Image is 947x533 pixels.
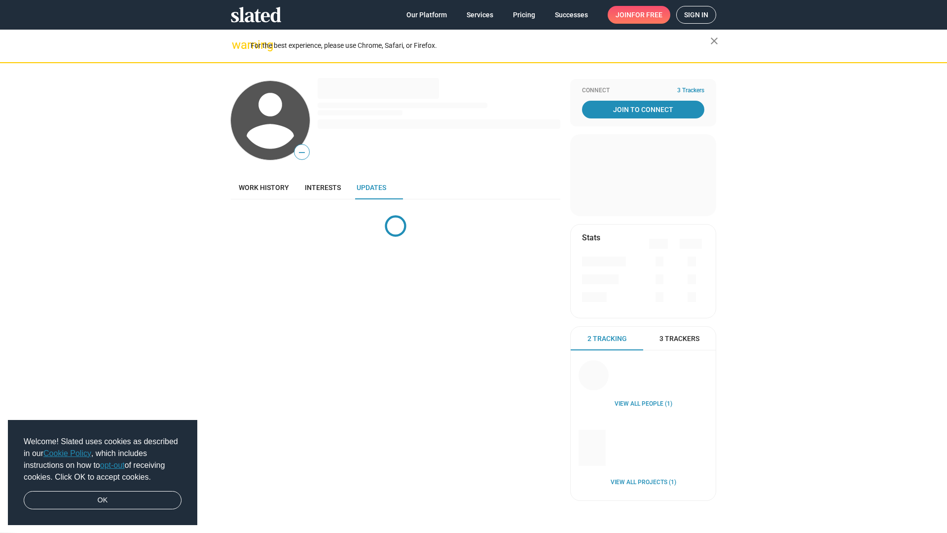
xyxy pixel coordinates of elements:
span: Our Platform [406,6,447,24]
span: Updates [357,184,386,191]
a: Joinfor free [608,6,670,24]
span: 3 Trackers [677,87,704,95]
a: opt-out [100,461,125,469]
a: Work history [231,176,297,199]
span: Sign in [684,6,708,23]
span: Welcome! Slated uses cookies as described in our , which includes instructions on how to of recei... [24,436,182,483]
a: Our Platform [399,6,455,24]
mat-card-title: Stats [582,232,600,243]
mat-icon: warning [232,39,244,51]
div: Connect [582,87,704,95]
span: Pricing [513,6,535,24]
a: Services [459,6,501,24]
a: Join To Connect [582,101,704,118]
span: Work history [239,184,289,191]
a: Sign in [676,6,716,24]
div: For the best experience, please use Chrome, Safari, or Firefox. [251,39,710,52]
span: Interests [305,184,341,191]
a: Successes [547,6,596,24]
a: dismiss cookie message [24,491,182,510]
mat-icon: close [708,35,720,47]
span: for free [631,6,662,24]
span: 2 Tracking [587,334,627,343]
div: cookieconsent [8,420,197,526]
span: Successes [555,6,588,24]
a: View all People (1) [615,400,672,408]
a: View all Projects (1) [611,479,676,487]
span: 3 Trackers [659,334,699,343]
a: Updates [349,176,394,199]
span: Services [467,6,493,24]
span: Join To Connect [584,101,702,118]
span: — [294,146,309,159]
a: Interests [297,176,349,199]
span: Join [616,6,662,24]
a: Cookie Policy [43,449,91,457]
a: Pricing [505,6,543,24]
